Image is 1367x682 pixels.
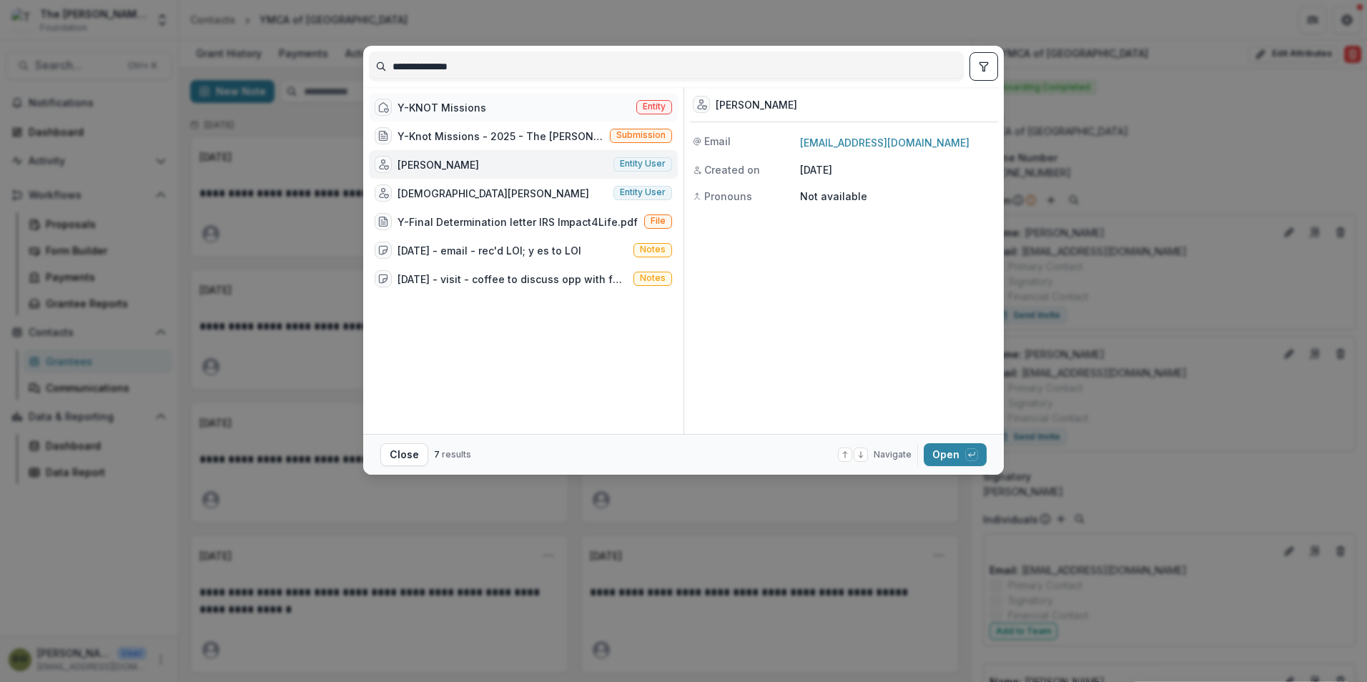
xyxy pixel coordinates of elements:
span: Entity [643,102,666,112]
span: Notes [640,244,666,254]
button: Close [380,443,428,466]
div: [PERSON_NAME] [398,157,479,172]
div: [DEMOGRAPHIC_DATA][PERSON_NAME] [398,186,589,201]
button: Open [924,443,987,466]
div: Y-KNOT Missions [398,100,486,115]
span: Entity user [620,187,666,197]
span: Entity user [620,159,666,169]
div: Y-Knot Missions - 2025 - The [PERSON_NAME] Foundation Grant Proposal Application [398,129,604,144]
button: toggle filters [969,52,998,81]
div: [DATE] - visit - coffee to discuss opp with foundation, talked press for the Y; sent ty note [398,272,628,287]
a: [EMAIL_ADDRESS][DOMAIN_NAME] [800,137,969,149]
div: [DATE] - email - rec'd LOI; y es to LOI [398,243,581,258]
span: results [442,449,471,460]
span: 7 [434,449,440,460]
span: Notes [640,273,666,283]
p: Not available [800,189,995,204]
span: Navigate [874,448,912,461]
span: File [651,216,666,226]
div: Y-Final Determination letter IRS Impact4Life.pdf [398,214,638,229]
span: Submission [616,130,666,140]
span: Pronouns [704,189,752,204]
p: [DATE] [800,162,995,177]
div: [PERSON_NAME] [716,97,797,112]
span: Created on [704,162,760,177]
span: Email [704,134,731,149]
